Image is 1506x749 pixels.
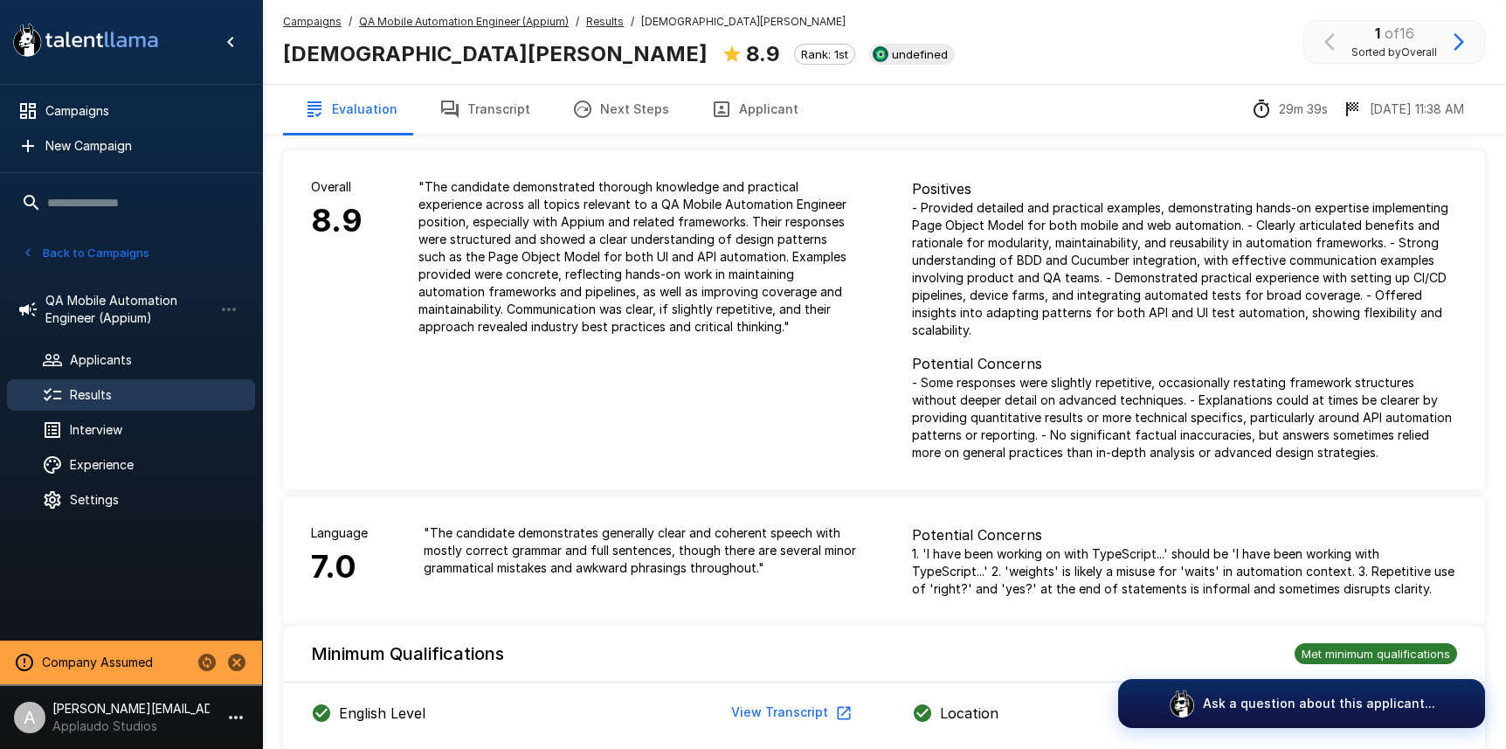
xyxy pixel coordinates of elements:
[311,640,504,668] h6: Minimum Qualifications
[349,13,352,31] span: /
[359,15,569,28] u: QA Mobile Automation Engineer (Appium)
[869,44,955,65] div: View profile in SmartRecruiters
[746,41,780,66] b: 8.9
[1385,24,1414,42] span: of 16
[311,542,368,593] h6: 7.0
[311,178,363,196] p: Overall
[283,85,418,134] button: Evaluation
[631,13,634,31] span: /
[311,196,363,246] h6: 8.9
[1295,647,1457,661] span: Met minimum qualifications
[1118,679,1485,728] button: Ask a question about this applicant...
[339,703,425,724] p: English Level
[912,199,1457,339] p: - Provided detailed and practical examples, demonstrating hands-on expertise implementing Page Ob...
[1351,44,1437,61] span: Sorted by Overall
[1370,101,1464,118] p: [DATE] 11:38 AM
[418,85,551,134] button: Transcript
[1375,24,1380,42] b: 1
[576,13,579,31] span: /
[586,15,624,28] u: Results
[424,524,856,577] p: " The candidate demonstrates generally clear and coherent speech with mostly correct grammar and ...
[1279,101,1328,118] p: 29m 39s
[724,697,856,729] button: View Transcript
[912,353,1457,374] p: Potential Concerns
[1203,695,1435,712] p: Ask a question about this applicant...
[690,85,819,134] button: Applicant
[912,374,1457,461] p: - Some responses were slightly repetitive, occasionally restating framework structures without de...
[912,545,1457,598] p: 1. 'I have been working on with TypeScript...' should be 'I have been working with TypeScript...'...
[311,524,368,542] p: Language
[912,524,1457,545] p: Potential Concerns
[641,13,846,31] span: [DEMOGRAPHIC_DATA][PERSON_NAME]
[1342,99,1464,120] div: The date and time when the interview was completed
[795,47,854,61] span: Rank: 1st
[873,46,888,62] img: smartrecruiters_logo.jpeg
[885,47,955,61] span: undefined
[912,178,1457,199] p: Positives
[283,41,708,66] b: [DEMOGRAPHIC_DATA][PERSON_NAME]
[1251,99,1328,120] div: The time between starting and completing the interview
[551,85,690,134] button: Next Steps
[418,178,856,336] p: " The candidate demonstrated thorough knowledge and practical experience across all topics releva...
[283,15,342,28] u: Campaigns
[940,703,998,724] p: Location
[1168,690,1196,718] img: logo_glasses@2x.png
